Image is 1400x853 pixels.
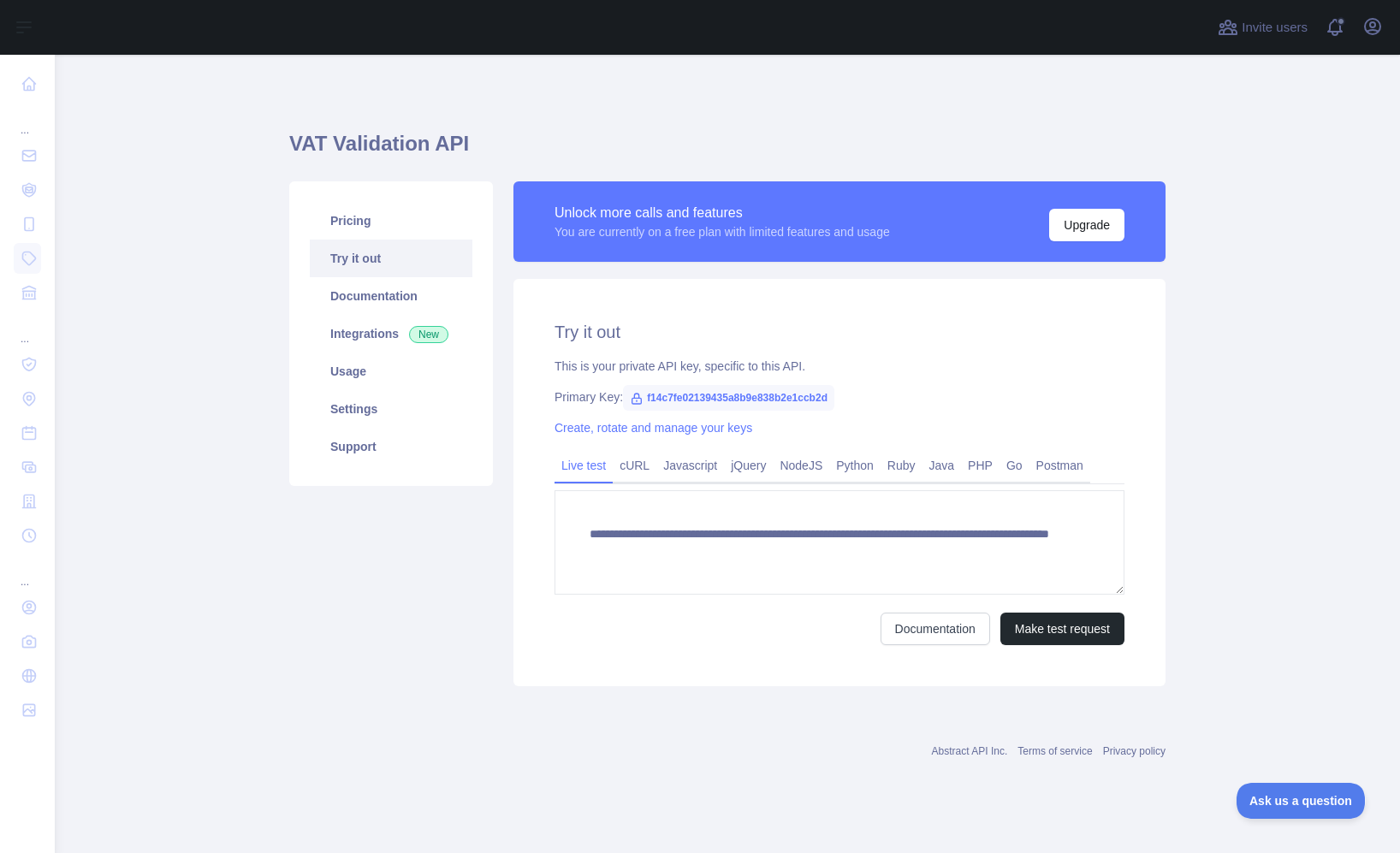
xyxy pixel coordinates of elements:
a: jQuery [724,452,773,479]
span: f14c7fe02139435a8b9e838b2e1ccb2d [623,385,834,411]
a: Go [1000,452,1029,479]
a: Settings [310,390,472,428]
a: Ruby [881,452,922,479]
a: Support [310,428,472,465]
button: Make test request [1000,613,1124,645]
a: Documentation [881,613,990,645]
iframe: Toggle Customer Support [1237,783,1366,819]
div: ... [14,103,41,137]
span: Invite users [1242,18,1308,38]
a: Javascript [656,452,724,479]
a: Pricing [310,202,472,240]
a: Usage [310,352,472,390]
div: Unlock more calls and features [555,203,890,223]
a: NodeJS [773,452,829,479]
a: Documentation [310,277,472,315]
div: You are currently on a free plan with limited features and usage [555,223,890,240]
h2: Try it out [555,320,1124,344]
a: Live test [555,452,613,479]
a: Abstract API Inc. [932,745,1008,757]
h1: VAT Validation API [289,130,1166,171]
div: Primary Key: [555,388,1124,406]
button: Upgrade [1049,209,1124,241]
a: Privacy policy [1103,745,1166,757]
a: Try it out [310,240,472,277]
div: ... [14,311,41,346]
a: Terms of service [1017,745,1092,757]
a: Postman [1029,452,1090,479]
div: This is your private API key, specific to this API. [555,358,1124,375]
a: Python [829,452,881,479]
a: cURL [613,452,656,479]
a: Java [922,452,962,479]
a: Integrations New [310,315,472,352]
a: PHP [961,452,1000,479]
a: Create, rotate and manage your keys [555,421,752,435]
button: Invite users [1214,14,1311,41]
span: New [409,326,448,343]
div: ... [14,554,41,589]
